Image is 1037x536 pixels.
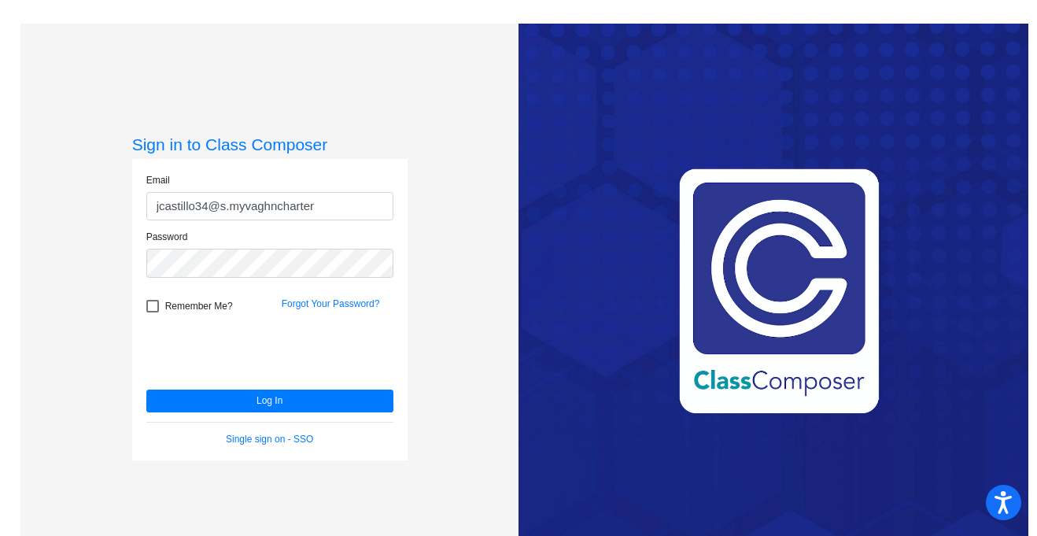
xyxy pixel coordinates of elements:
[282,298,380,309] a: Forgot Your Password?
[165,297,233,316] span: Remember Me?
[132,135,408,154] h3: Sign in to Class Composer
[146,390,393,412] button: Log In
[146,230,188,244] label: Password
[226,434,313,445] a: Single sign on - SSO
[146,320,386,382] iframe: reCAPTCHA
[146,173,170,187] label: Email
